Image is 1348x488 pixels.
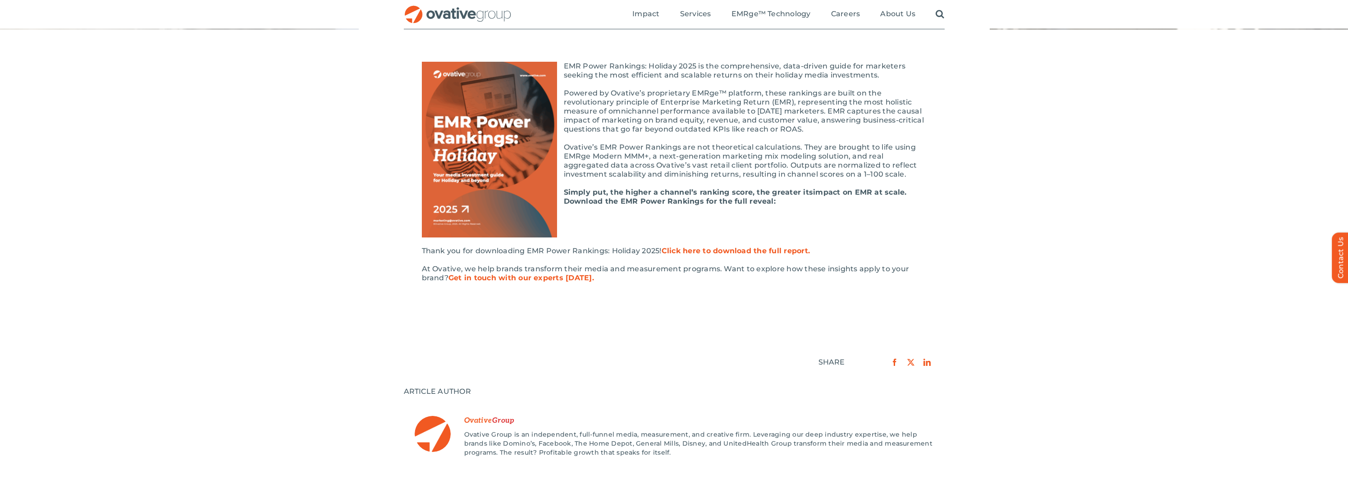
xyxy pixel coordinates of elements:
span: EMRge™ Technology [731,9,811,18]
a: OG_Full_horizontal_RGB [404,5,512,13]
p: Ovative’s EMR Power Rankings are not theoretical calculations. They are brought to life using EMR... [422,143,927,179]
span: First Name [464,416,492,425]
span: Last Name [492,416,514,425]
p: EMR Power Rankings: Holiday 2025 is the comprehensive, data-driven guide for marketers seeking th... [422,62,927,80]
b: impact on EMR at scale. Download the EMR Power Rankings for the full reveal: [564,188,907,205]
div: Thank you for downloading EMR Power Rankings: Holiday 2025! At Ovative, we help brands transform ... [422,246,927,283]
span: Careers [831,9,860,18]
a: Click here to download the full report. [662,246,810,255]
p: Ovative Group is an independent, full-funnel media, measurement, and creative firm. Leveraging ou... [464,430,934,457]
a: Impact [632,9,659,19]
p: Powered by Ovative’s proprietary EMRge™ platform, these rankings are built on the revolutionary p... [422,89,927,134]
div: SHARE [818,358,845,367]
div: ARTICLE AUTHOR [404,387,945,396]
a: About Us [880,9,915,19]
span: Services [680,9,711,18]
a: LinkedIn [919,356,935,368]
b: Simply put, the higher a channel’s ranking score, the greater its [564,188,813,196]
a: Services [680,9,711,19]
span: Impact [632,9,659,18]
a: Careers [831,9,860,19]
a: Get in touch with our experts [DATE]. [448,274,594,282]
a: EMRge™ Technology [731,9,811,19]
span: About Us [880,9,915,18]
a: Search [936,9,944,19]
a: X [903,356,919,368]
a: Facebook [886,356,903,368]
